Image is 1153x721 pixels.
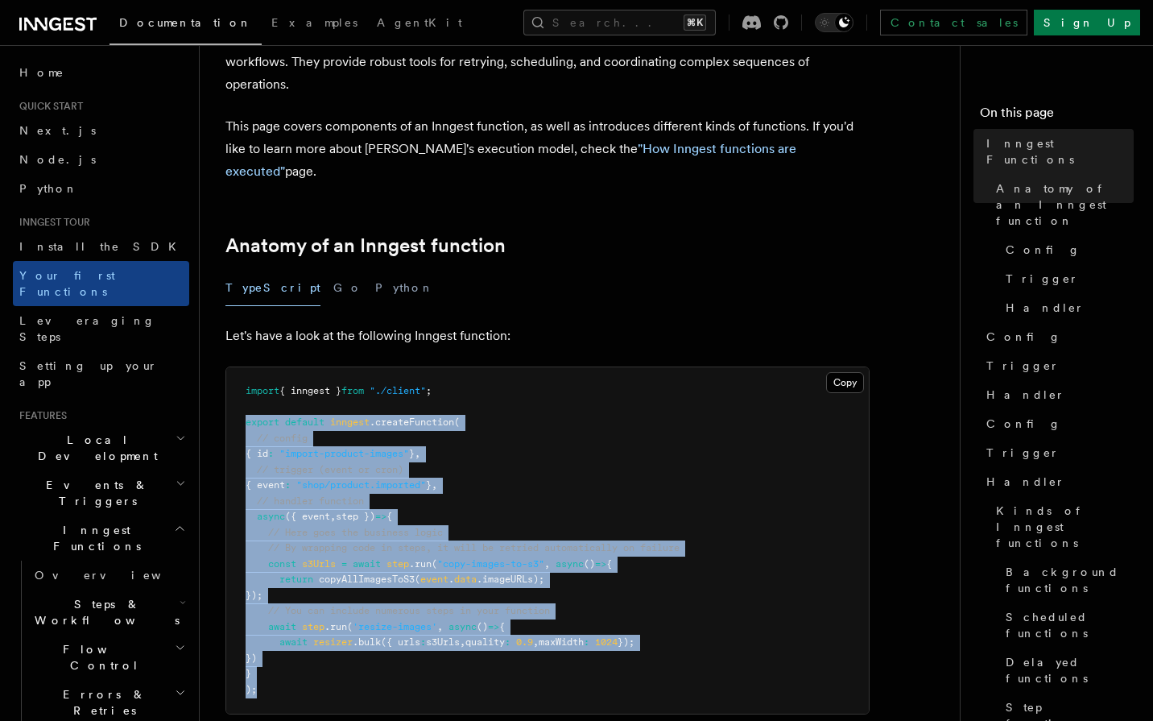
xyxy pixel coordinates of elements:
span: , [432,479,437,491]
a: Trigger [999,264,1134,293]
span: : [505,636,510,648]
span: Config [1006,242,1081,258]
span: , [460,636,465,648]
span: Scheduled functions [1006,609,1134,641]
span: ; [426,385,432,396]
span: () [584,558,595,570]
span: () [477,621,488,632]
span: .bulk [353,636,381,648]
span: => [595,558,606,570]
a: Config [980,409,1134,438]
button: Toggle dark mode [815,13,853,32]
span: await [279,636,308,648]
span: data [454,574,477,585]
a: Sign Up [1034,10,1140,35]
span: Quick start [13,100,83,113]
span: default [285,416,324,428]
a: Handler [999,293,1134,322]
a: Anatomy of an Inngest function [990,174,1134,235]
span: , [533,636,539,648]
span: // By wrapping code in steps, it will be retried automatically on failure [268,542,680,553]
span: .run [409,558,432,570]
span: Config [986,416,1061,432]
span: Handler [986,387,1065,403]
span: Your first Functions [19,269,115,298]
button: Search...⌘K [523,10,716,35]
a: Trigger [980,438,1134,467]
span: step [302,621,324,632]
a: Kinds of Inngest functions [990,496,1134,557]
span: ({ urls [381,636,420,648]
span: .createFunction [370,416,454,428]
span: Trigger [1006,271,1079,287]
span: step [386,558,409,570]
span: { event [246,479,285,491]
span: Documentation [119,16,252,29]
span: .run [324,621,347,632]
span: Handler [1006,300,1085,316]
span: { id [246,448,268,459]
span: Events & Triggers [13,477,176,509]
span: await [268,621,296,632]
a: Setting up your app [13,351,189,396]
button: Steps & Workflows [28,590,189,635]
span: Background functions [1006,564,1134,596]
span: "shop/product.imported" [296,479,426,491]
p: Inngest functions enable developers to run reliable background logic, from background jobs to com... [225,28,870,96]
span: Kinds of Inngest functions [996,503,1134,551]
span: Config [986,329,1061,345]
span: // trigger (event or cron) [257,464,403,475]
span: resizer [313,636,353,648]
span: import [246,385,279,396]
button: TypeScript [225,270,320,306]
span: Delayed functions [1006,654,1134,686]
span: const [268,558,296,570]
span: "copy-images-to-s3" [437,558,544,570]
span: { [606,558,612,570]
span: Home [19,64,64,81]
span: ( [415,574,420,585]
a: Delayed functions [999,648,1134,693]
span: . [448,574,454,585]
span: .imageURLs); [477,574,544,585]
span: }); [618,636,634,648]
span: ); [246,684,257,695]
span: "import-product-images" [279,448,409,459]
a: Contact sales [880,10,1027,35]
span: ( [432,558,437,570]
span: from [341,385,364,396]
a: Handler [980,380,1134,409]
span: AgentKit [377,16,462,29]
span: => [488,621,499,632]
span: maxWidth [539,636,584,648]
span: "./client" [370,385,426,396]
h4: On this page [980,103,1134,129]
span: , [415,448,420,459]
span: { inngest } [279,385,341,396]
p: This page covers components of an Inngest function, as well as introduces different kinds of func... [225,115,870,183]
span: 0.9 [516,636,533,648]
a: Trigger [980,351,1134,380]
a: Scheduled functions [999,603,1134,648]
span: , [544,558,550,570]
span: s3Urls [302,558,336,570]
span: // You can include numerous steps in your function [268,605,550,616]
span: ( [454,416,460,428]
span: }); [246,590,262,601]
span: Features [13,409,67,422]
span: async [448,621,477,632]
button: Events & Triggers [13,470,189,516]
span: Inngest Functions [13,522,174,554]
span: { [386,511,392,522]
span: Handler [986,474,1065,490]
span: s3Urls [426,636,460,648]
span: , [437,621,443,632]
a: Leveraging Steps [13,306,189,351]
a: Anatomy of an Inngest function [225,234,506,257]
a: Config [980,322,1134,351]
a: Background functions [999,557,1134,603]
a: Inngest Functions [980,129,1134,174]
span: : [584,636,589,648]
button: Flow Control [28,635,189,680]
span: { [499,621,505,632]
